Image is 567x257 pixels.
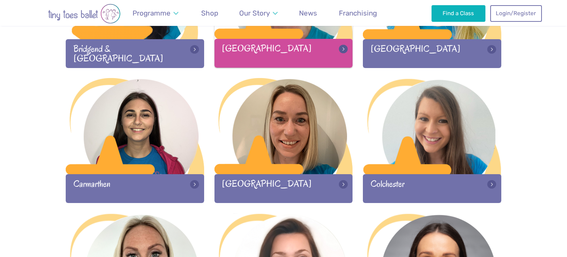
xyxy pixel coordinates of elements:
[133,9,171,17] span: Programme
[363,78,501,203] a: Colchester
[339,9,377,17] span: Franchising
[363,174,501,203] div: Colchester
[25,4,143,24] img: tiny toes ballet
[214,39,353,67] div: [GEOGRAPHIC_DATA]
[239,9,270,17] span: Our Story
[66,174,204,203] div: Carmarthen
[363,39,501,68] div: [GEOGRAPHIC_DATA]
[129,4,182,22] a: Programme
[214,174,353,203] div: [GEOGRAPHIC_DATA]
[201,9,218,17] span: Shop
[296,4,321,22] a: News
[335,4,380,22] a: Franchising
[66,78,204,203] a: Carmarthen
[66,39,204,68] div: Bridgend & [GEOGRAPHIC_DATA]
[197,4,221,22] a: Shop
[299,9,317,17] span: News
[432,5,486,21] a: Find a Class
[236,4,281,22] a: Our Story
[490,5,542,21] a: Login/Register
[214,78,353,203] a: [GEOGRAPHIC_DATA]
